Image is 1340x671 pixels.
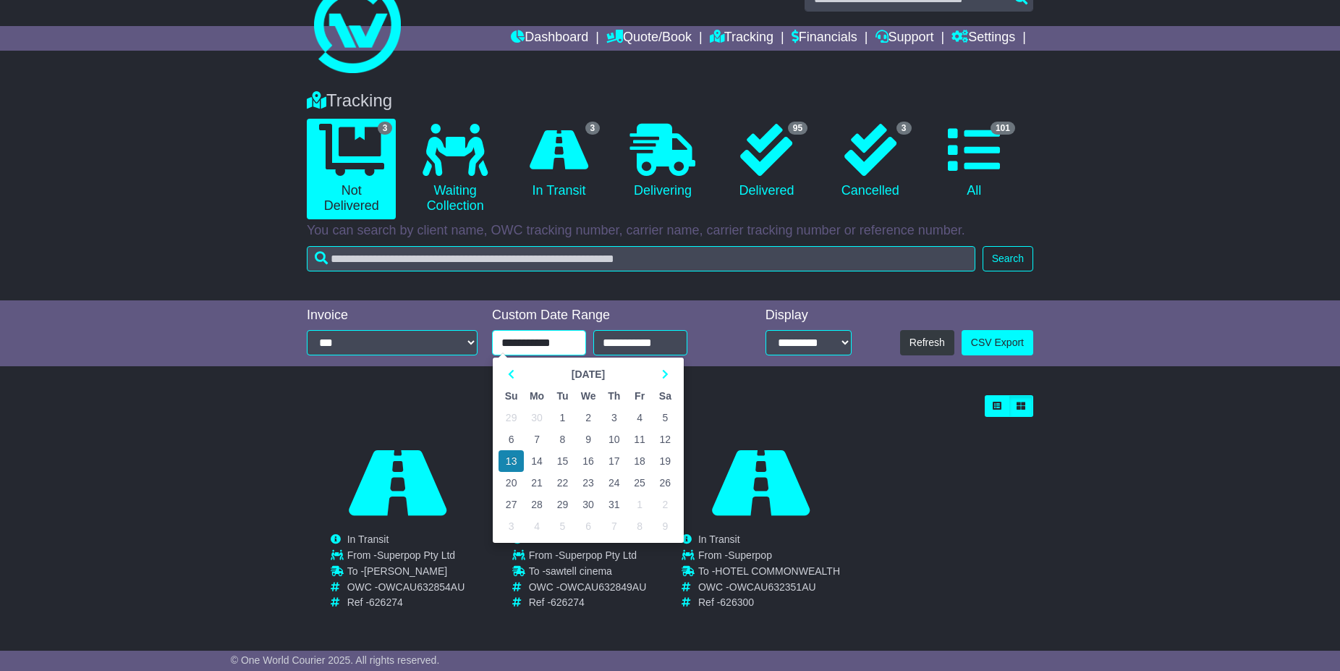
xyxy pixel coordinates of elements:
[575,450,601,472] td: 16
[410,119,499,219] a: Waiting Collection
[524,407,550,429] td: 30
[900,330,954,355] button: Refresh
[618,119,707,204] a: Delivering
[627,494,652,515] td: 1
[627,429,652,450] td: 11
[575,494,601,515] td: 30
[307,119,396,219] a: 3 Not Delivered
[653,385,678,407] th: Sa
[307,223,1033,239] p: You can search by client name, OWC tracking number, carrier name, carrier tracking number or refe...
[550,450,575,472] td: 15
[601,494,627,515] td: 31
[378,581,465,593] span: OWCAU632854AU
[698,596,840,609] td: Ref -
[698,549,840,565] td: From -
[529,581,647,597] td: OWC -
[875,26,934,51] a: Support
[930,119,1019,204] a: 101 All
[653,494,678,515] td: 2
[575,515,601,537] td: 6
[606,26,692,51] a: Quote/Book
[499,429,524,450] td: 6
[550,385,575,407] th: Tu
[377,549,455,561] span: Superpop Pty Ltd
[601,385,627,407] th: Th
[364,565,447,577] span: [PERSON_NAME]
[529,596,647,609] td: Ref -
[653,472,678,494] td: 26
[307,308,478,324] div: Invoice
[499,472,524,494] td: 20
[499,450,524,472] td: 13
[601,515,627,537] td: 7
[698,581,840,597] td: OWC -
[766,308,852,324] div: Display
[698,565,840,581] td: To -
[347,596,465,609] td: Ref -
[550,407,575,429] td: 1
[575,429,601,450] td: 9
[991,122,1015,135] span: 101
[524,494,550,515] td: 28
[559,549,637,561] span: Superpop Pty Ltd
[499,515,524,537] td: 3
[653,515,678,537] td: 9
[492,308,724,324] div: Custom Date Range
[698,533,740,545] span: In Transit
[601,407,627,429] td: 3
[511,26,588,51] a: Dashboard
[550,494,575,515] td: 29
[601,472,627,494] td: 24
[529,565,647,581] td: To -
[524,363,652,385] th: Select Month
[524,429,550,450] td: 7
[499,385,524,407] th: Su
[347,533,389,545] span: In Transit
[550,515,575,537] td: 5
[792,26,857,51] a: Financials
[653,450,678,472] td: 19
[369,596,403,608] span: 626274
[983,246,1033,271] button: Search
[514,119,603,204] a: 3 In Transit
[529,549,647,565] td: From -
[231,654,440,666] span: © One World Courier 2025. All rights reserved.
[499,407,524,429] td: 29
[951,26,1015,51] a: Settings
[347,565,465,581] td: To -
[720,596,754,608] span: 626300
[550,472,575,494] td: 22
[653,429,678,450] td: 12
[710,26,773,51] a: Tracking
[722,119,811,204] a: 95 Delivered
[499,494,524,515] td: 27
[627,407,652,429] td: 4
[826,119,915,204] a: 3 Cancelled
[550,429,575,450] td: 8
[300,90,1040,111] div: Tracking
[347,581,465,597] td: OWC -
[546,565,612,577] span: sawtell cinema
[347,549,465,565] td: From -
[575,385,601,407] th: We
[729,581,816,593] span: OWCAU632351AU
[601,450,627,472] td: 17
[551,596,585,608] span: 626274
[627,450,652,472] td: 18
[524,515,550,537] td: 4
[627,385,652,407] th: Fr
[653,407,678,429] td: 5
[575,407,601,429] td: 2
[575,472,601,494] td: 23
[524,472,550,494] td: 21
[627,515,652,537] td: 8
[896,122,912,135] span: 3
[378,122,393,135] span: 3
[559,581,646,593] span: OWCAU632849AU
[601,429,627,450] td: 10
[728,549,772,561] span: Superpop
[715,565,840,577] span: HOTEL COMMONWEALTH
[627,472,652,494] td: 25
[962,330,1033,355] a: CSV Export
[524,450,550,472] td: 14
